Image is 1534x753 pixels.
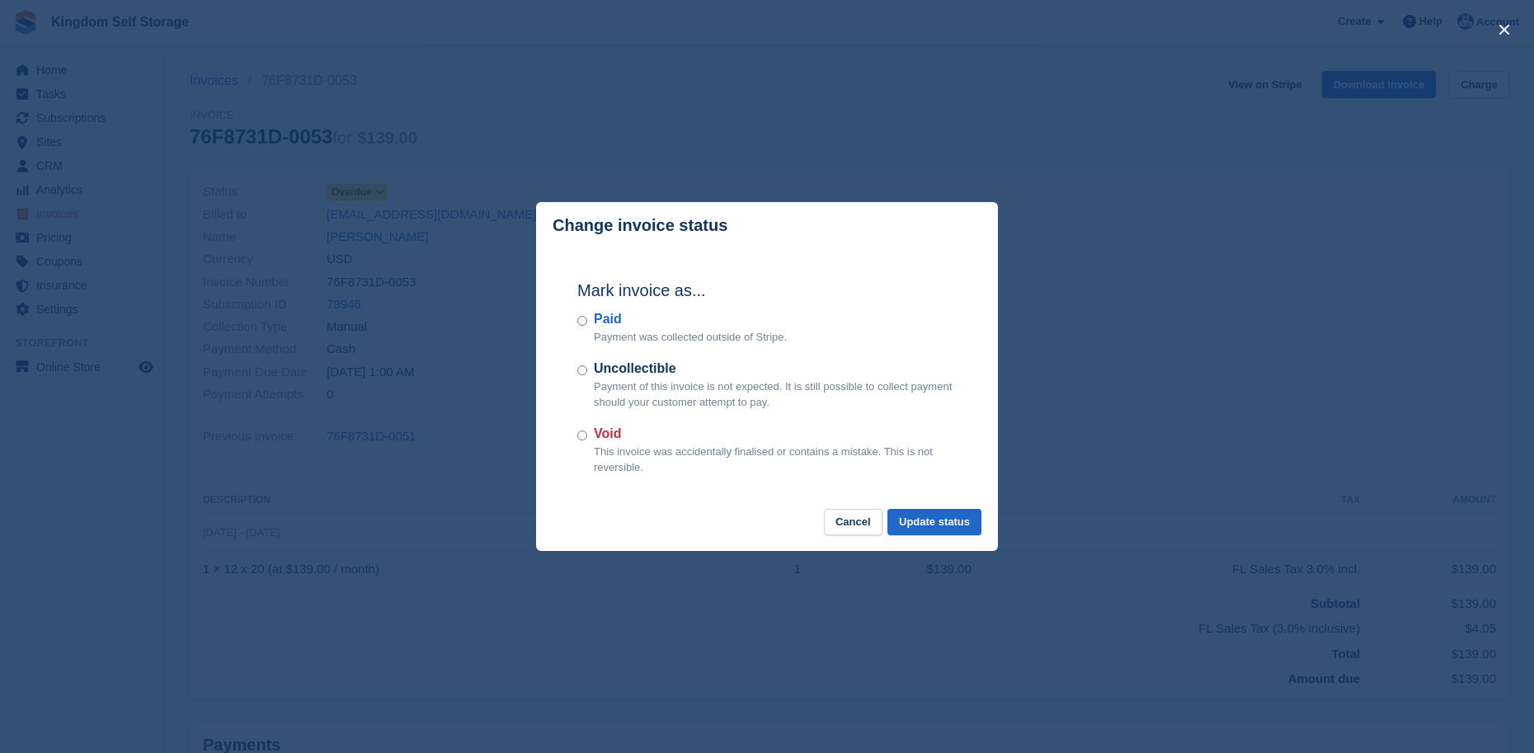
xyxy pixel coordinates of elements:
label: Uncollectible [594,359,957,379]
label: Void [594,424,957,444]
h2: Mark invoice as... [577,278,957,303]
p: Payment was collected outside of Stripe. [594,329,787,346]
p: Payment of this invoice is not expected. It is still possible to collect payment should your cust... [594,379,957,411]
p: Change invoice status [553,216,727,235]
button: Update status [887,509,981,536]
p: This invoice was accidentally finalised or contains a mistake. This is not reversible. [594,444,957,476]
label: Paid [594,309,787,329]
button: Cancel [824,509,882,536]
button: close [1491,16,1518,43]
